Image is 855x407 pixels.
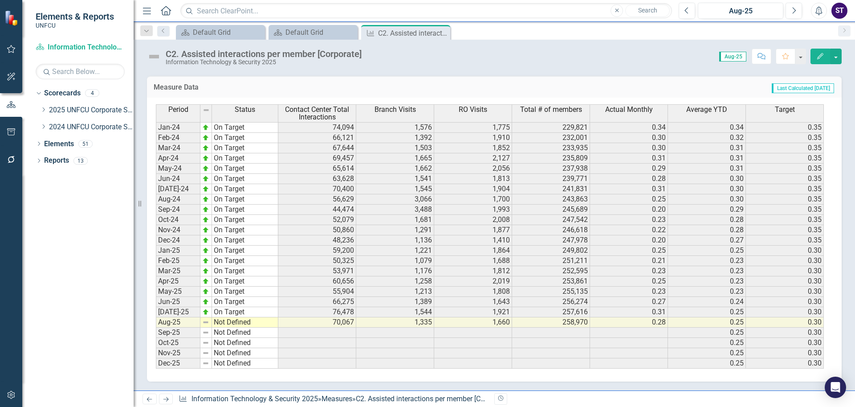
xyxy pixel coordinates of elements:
[44,139,74,149] a: Elements
[278,317,356,328] td: 70,067
[668,153,746,164] td: 0.31
[202,298,209,305] img: zOikAAAAAElFTkSuQmCC
[746,164,824,174] td: 0.35
[156,307,200,317] td: [DATE]-25
[356,317,434,328] td: 1,335
[212,246,278,256] td: On Target
[746,205,824,215] td: 0.35
[278,266,356,276] td: 53,971
[212,338,278,348] td: Not Defined
[668,122,746,133] td: 0.34
[746,235,824,246] td: 0.35
[434,307,512,317] td: 1,921
[746,358,824,369] td: 0.30
[512,184,590,194] td: 241,831
[668,256,746,266] td: 0.23
[668,246,746,256] td: 0.25
[512,297,590,307] td: 256,274
[147,49,161,64] img: Not Defined
[156,348,200,358] td: Nov-25
[156,164,200,174] td: May-24
[4,10,20,26] img: ClearPoint Strategy
[746,266,824,276] td: 0.30
[44,156,69,166] a: Reports
[156,328,200,338] td: Sep-25
[49,105,134,115] a: 2025 UNFCU Corporate Scorecard
[356,256,434,266] td: 1,079
[156,338,200,348] td: Oct-25
[278,256,356,266] td: 50,325
[590,215,668,225] td: 0.23
[356,225,434,235] td: 1,291
[520,106,582,114] span: Total # of members
[746,174,824,184] td: 0.35
[36,42,125,53] a: Information Technology & Security 2025
[668,164,746,174] td: 0.31
[212,174,278,184] td: On Target
[166,59,362,66] div: Information Technology & Security 2025
[193,27,263,38] div: Default Grid
[512,235,590,246] td: 247,978
[156,153,200,164] td: Apr-24
[202,155,209,162] img: zOikAAAAAElFTkSuQmCC
[278,287,356,297] td: 55,904
[166,49,362,59] div: C2. Assisted interactions per member [Corporate]
[156,358,200,369] td: Dec-25
[212,287,278,297] td: On Target
[212,153,278,164] td: On Target
[154,83,437,91] h3: Measure Data
[202,226,209,234] img: zOikAAAAAElFTkSuQmCC
[212,328,278,338] td: Not Defined
[36,11,114,22] span: Elements & Reports
[512,153,590,164] td: 235,809
[202,360,209,367] img: 8DAGhfEEPCf229AAAAAElFTkSuQmCC
[512,266,590,276] td: 252,595
[191,395,318,403] a: Information Technology & Security 2025
[202,267,209,275] img: zOikAAAAAElFTkSuQmCC
[202,134,209,141] img: zOikAAAAAElFTkSuQmCC
[156,235,200,246] td: Dec-24
[590,205,668,215] td: 0.20
[156,266,200,276] td: Mar-25
[202,349,209,357] img: 8DAGhfEEPCf229AAAAAElFTkSuQmCC
[512,307,590,317] td: 257,616
[278,246,356,256] td: 59,200
[746,348,824,358] td: 0.30
[280,106,354,121] span: Contact Center Total Interactions
[746,143,824,153] td: 0.35
[356,205,434,215] td: 3,488
[156,133,200,143] td: Feb-24
[434,215,512,225] td: 2,008
[271,27,355,38] a: Default Grid
[512,174,590,184] td: 239,771
[590,276,668,287] td: 0.25
[180,3,672,19] input: Search ClearPoint...
[356,266,434,276] td: 1,176
[202,288,209,295] img: zOikAAAAAElFTkSuQmCC
[746,194,824,205] td: 0.35
[686,106,727,114] span: Average YTD
[202,257,209,264] img: zOikAAAAAElFTkSuQmCC
[512,194,590,205] td: 243,863
[434,122,512,133] td: 1,775
[212,194,278,205] td: On Target
[278,184,356,194] td: 70,400
[156,122,200,133] td: Jan-24
[212,205,278,215] td: On Target
[434,246,512,256] td: 1,864
[212,235,278,246] td: On Target
[168,106,188,114] span: Period
[156,256,200,266] td: Feb-25
[668,348,746,358] td: 0.25
[746,307,824,317] td: 0.30
[434,287,512,297] td: 1,808
[212,307,278,317] td: On Target
[590,174,668,184] td: 0.28
[202,206,209,213] img: zOikAAAAAElFTkSuQmCC
[278,307,356,317] td: 76,478
[831,3,847,19] div: ST
[278,153,356,164] td: 69,457
[590,266,668,276] td: 0.23
[668,235,746,246] td: 0.27
[356,297,434,307] td: 1,389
